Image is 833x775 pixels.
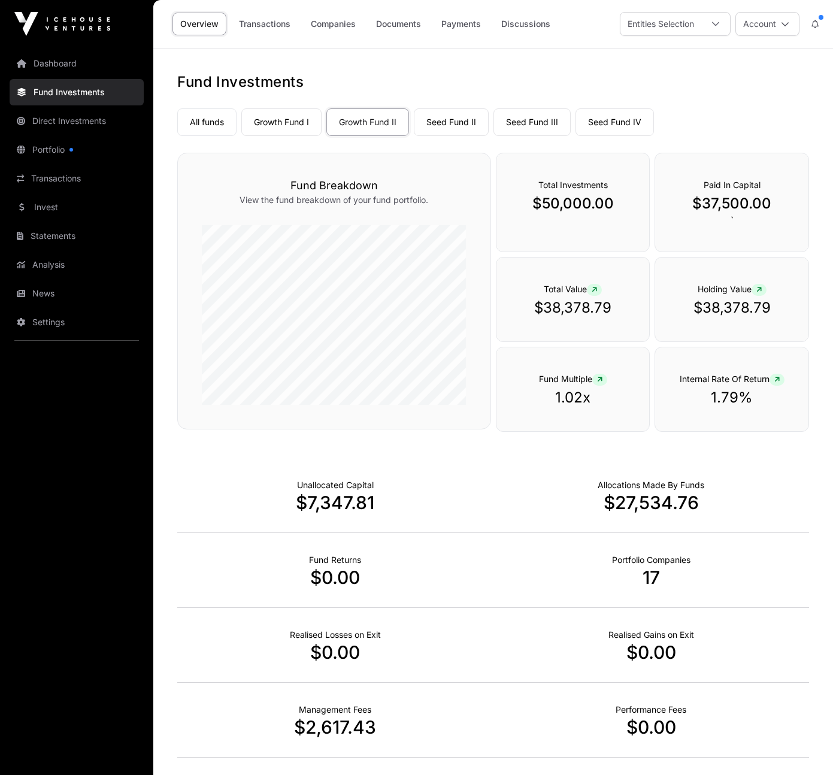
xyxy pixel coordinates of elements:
p: 1.79% [679,388,784,407]
a: Transactions [10,165,144,192]
p: Cash not yet allocated [297,479,374,491]
a: Seed Fund IV [575,108,654,136]
a: Discussions [493,13,558,35]
a: Seed Fund III [493,108,571,136]
a: Settings [10,309,144,335]
a: Growth Fund II [326,108,409,136]
p: Fund Management Fees incurred to date [299,704,371,716]
a: Payments [434,13,489,35]
a: Invest [10,194,144,220]
span: Internal Rate Of Return [680,374,784,384]
p: $37,500.00 [679,194,784,213]
a: Direct Investments [10,108,144,134]
p: $0.00 [177,567,493,588]
img: Icehouse Ventures Logo [14,12,110,36]
p: $0.00 [177,641,493,663]
a: Growth Fund I [241,108,322,136]
p: Realised Returns from Funds [309,554,361,566]
a: All funds [177,108,237,136]
p: Capital Deployed Into Companies [598,479,704,491]
span: Total Value [544,284,602,294]
a: Statements [10,223,144,249]
h1: Fund Investments [177,72,809,92]
p: Number of Companies Deployed Into [612,554,690,566]
p: Net Realised on Positive Exits [608,629,694,641]
p: Net Realised on Negative Exits [290,629,381,641]
p: $0.00 [493,716,810,738]
iframe: Chat Widget [773,718,833,775]
div: ` [655,153,809,252]
p: $50,000.00 [520,194,626,213]
p: View the fund breakdown of your fund portfolio. [202,194,467,206]
p: Fund Performance Fees (Carry) incurred to date [616,704,686,716]
span: Fund Multiple [539,374,607,384]
div: Entities Selection [620,13,701,35]
a: Portfolio [10,137,144,163]
a: Dashboard [10,50,144,77]
p: $2,617.43 [177,716,493,738]
span: Paid In Capital [704,180,761,190]
span: Holding Value [698,284,767,294]
p: $27,534.76 [493,492,810,513]
p: $38,378.79 [679,298,784,317]
p: $0.00 [493,641,810,663]
a: Companies [303,13,364,35]
p: $7,347.81 [177,492,493,513]
p: 17 [493,567,810,588]
span: Total Investments [538,180,608,190]
p: $38,378.79 [520,298,626,317]
a: Transactions [231,13,298,35]
p: 1.02x [520,388,626,407]
a: Seed Fund II [414,108,489,136]
a: Analysis [10,252,144,278]
a: Fund Investments [10,79,144,105]
a: News [10,280,144,307]
h3: Fund Breakdown [202,177,467,194]
a: Overview [172,13,226,35]
button: Account [735,12,799,36]
a: Documents [368,13,429,35]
